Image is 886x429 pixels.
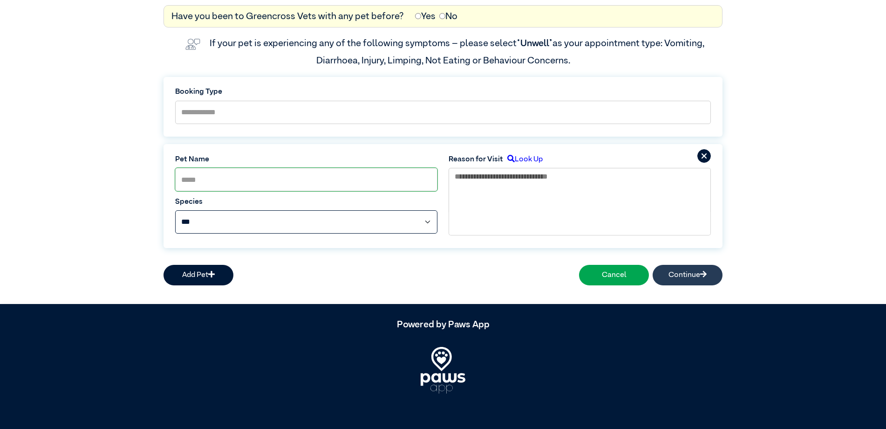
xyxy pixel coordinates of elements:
[164,319,722,330] h5: Powered by Paws App
[175,154,437,165] label: Pet Name
[439,13,445,19] input: No
[164,265,233,285] button: Add Pet
[439,9,457,23] label: No
[175,196,437,208] label: Species
[415,9,436,23] label: Yes
[171,9,404,23] label: Have you been to Greencross Vets with any pet before?
[182,35,204,54] img: vet
[503,154,543,165] label: Look Up
[579,265,649,285] button: Cancel
[210,39,706,65] label: If your pet is experiencing any of the following symptoms – please select as your appointment typ...
[175,86,711,97] label: Booking Type
[449,154,503,165] label: Reason for Visit
[517,39,552,48] span: “Unwell”
[653,265,722,285] button: Continue
[415,13,421,19] input: Yes
[421,347,465,394] img: PawsApp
